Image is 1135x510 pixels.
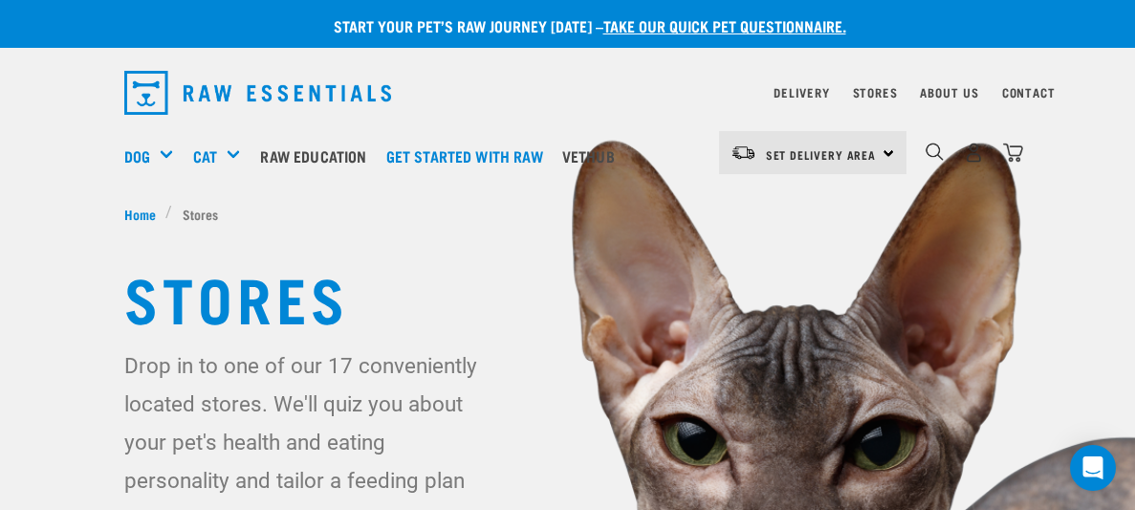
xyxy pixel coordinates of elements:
[964,143,984,163] img: user.png
[255,118,381,194] a: Raw Education
[124,144,150,167] a: Dog
[1002,89,1056,96] a: Contact
[193,144,217,167] a: Cat
[774,89,829,96] a: Delivery
[926,143,944,161] img: home-icon-1@2x.png
[109,63,1027,122] nav: dropdown navigation
[382,118,557,194] a: Get started with Raw
[124,204,166,224] a: Home
[557,118,629,194] a: Vethub
[124,204,1012,224] nav: breadcrumbs
[1003,143,1023,163] img: home-icon@2x.png
[766,151,877,158] span: Set Delivery Area
[603,21,846,30] a: take our quick pet questionnaire.
[1070,445,1116,491] div: Open Intercom Messenger
[731,144,756,162] img: van-moving.png
[124,71,392,115] img: Raw Essentials Logo
[124,204,156,224] span: Home
[124,262,1012,331] h1: Stores
[853,89,898,96] a: Stores
[920,89,978,96] a: About Us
